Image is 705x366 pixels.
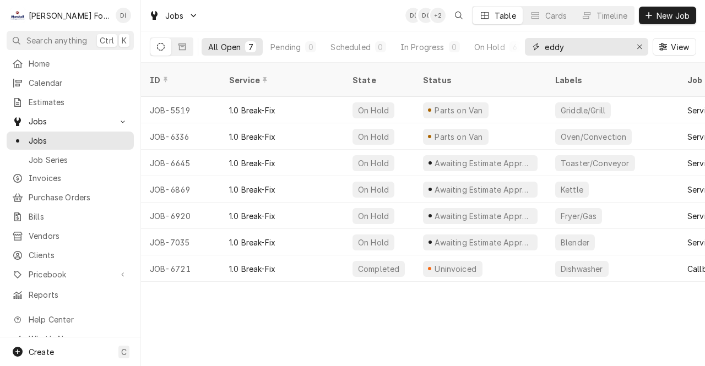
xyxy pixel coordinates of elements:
div: Fryer/Gas [560,210,598,222]
a: Calendar [7,74,134,92]
div: Parts on Van [433,131,484,143]
div: JOB-5519 [141,97,220,123]
div: JOB-6920 [141,203,220,229]
div: + 2 [430,8,446,23]
span: View [669,41,691,53]
input: Keyword search [545,38,627,56]
a: Clients [7,246,134,264]
div: Oven/Convection [560,131,627,143]
div: 1.0 Break-Fix [229,184,275,195]
a: Job Series [7,151,134,169]
div: Timeline [596,10,627,21]
div: Awaiting Estimate Approval [433,210,533,222]
div: 1.0 Break-Fix [229,263,275,275]
div: [PERSON_NAME] Food Equipment Service [29,10,110,21]
div: D( [418,8,433,23]
span: Invoices [29,172,128,184]
span: Job Series [29,154,128,166]
div: David Testa (92)'s Avatar [405,8,421,23]
div: In Progress [400,41,444,53]
div: Marshall Food Equipment Service's Avatar [10,8,25,23]
div: JOB-6645 [141,150,220,176]
div: Scheduled [330,41,370,53]
a: Jobs [7,132,134,150]
div: Awaiting Estimate Approval [433,184,533,195]
span: Estimates [29,96,128,108]
button: View [653,38,696,56]
a: Home [7,54,134,73]
a: Go to What's New [7,330,134,348]
span: Jobs [29,135,128,146]
div: JOB-6336 [141,123,220,150]
button: Erase input [631,38,648,56]
div: On Hold [357,105,390,116]
span: Purchase Orders [29,192,128,203]
div: 7 [247,41,254,53]
button: New Job [639,7,696,24]
span: Clients [29,249,128,261]
div: State [352,74,405,86]
div: Awaiting Estimate Approval [433,237,533,248]
div: D( [116,8,131,23]
a: Reports [7,286,134,304]
div: 1.0 Break-Fix [229,105,275,116]
div: 1.0 Break-Fix [229,237,275,248]
span: Help Center [29,314,127,325]
span: Search anything [26,35,87,46]
a: Go to Help Center [7,310,134,329]
span: Pricebook [29,269,112,280]
div: Derek Testa (81)'s Avatar [418,8,433,23]
div: ID [150,74,209,86]
div: 0 [307,41,314,53]
div: JOB-6721 [141,255,220,282]
div: Pending [270,41,301,53]
div: Labels [555,74,670,86]
div: Kettle [560,184,584,195]
div: 1.0 Break-Fix [229,210,275,222]
span: Vendors [29,230,128,242]
span: K [122,35,127,46]
a: Go to Pricebook [7,265,134,283]
button: Open search [450,7,468,24]
div: Service [229,74,333,86]
div: M [10,8,25,23]
div: On Hold [474,41,505,53]
div: Dishwasher [560,263,604,275]
div: Completed [357,263,400,275]
div: JOB-7035 [141,229,220,255]
button: Search anythingCtrlK [7,31,134,50]
div: On Hold [357,184,390,195]
span: Create [29,347,54,357]
span: Calendar [29,77,128,89]
div: David Testa (92)'s Avatar [116,8,131,23]
div: Table [495,10,516,21]
a: Go to Jobs [7,112,134,130]
div: Status [423,74,535,86]
a: Purchase Orders [7,188,134,206]
div: Griddle/Grill [560,105,606,116]
span: C [121,346,127,358]
div: D( [405,8,421,23]
span: Home [29,58,128,69]
div: All Open [208,41,241,53]
a: Bills [7,207,134,226]
div: Awaiting Estimate Approval [433,157,533,169]
div: 0 [377,41,384,53]
a: Estimates [7,93,134,111]
span: Bills [29,211,128,222]
span: New Job [654,10,692,21]
span: Jobs [165,10,184,21]
div: On Hold [357,210,390,222]
div: Cards [545,10,567,21]
a: Vendors [7,227,134,245]
div: Parts on Van [433,105,484,116]
div: Toaster/Conveyor [560,157,631,169]
div: 1.0 Break-Fix [229,131,275,143]
div: 6 [512,41,518,53]
div: Blender [560,237,590,248]
div: 0 [451,41,458,53]
div: On Hold [357,157,390,169]
div: Uninvoiced [433,263,478,275]
div: JOB-6869 [141,176,220,203]
div: On Hold [357,131,390,143]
